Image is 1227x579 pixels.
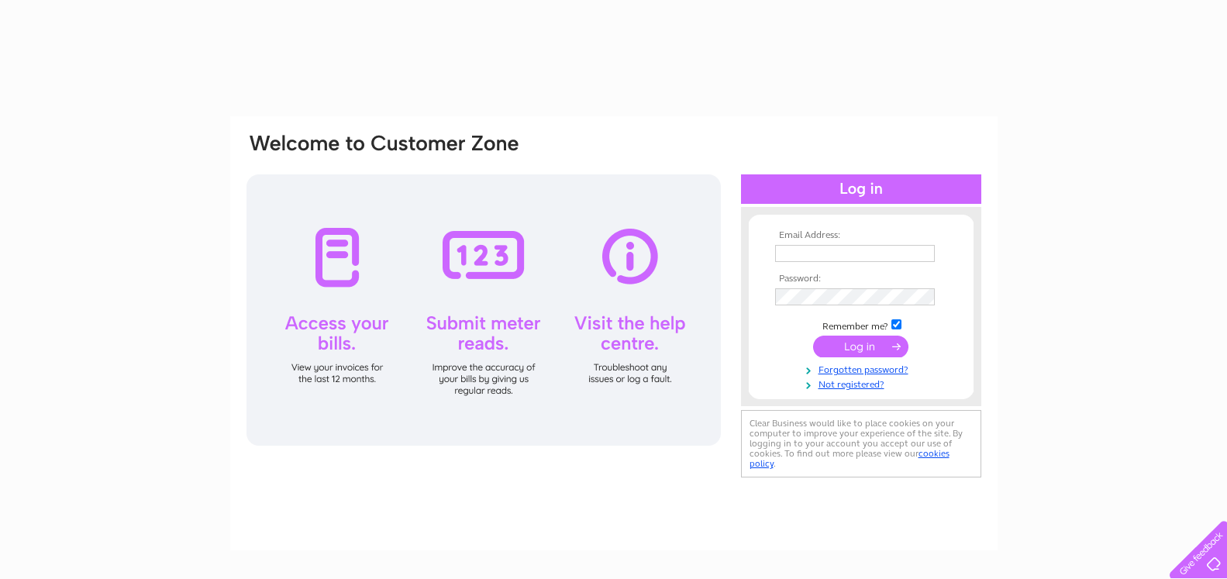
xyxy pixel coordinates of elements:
[771,317,951,333] td: Remember me?
[813,336,908,357] input: Submit
[741,410,981,477] div: Clear Business would like to place cookies on your computer to improve your experience of the sit...
[771,230,951,241] th: Email Address:
[750,448,950,469] a: cookies policy
[771,274,951,284] th: Password:
[775,361,951,376] a: Forgotten password?
[775,376,951,391] a: Not registered?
